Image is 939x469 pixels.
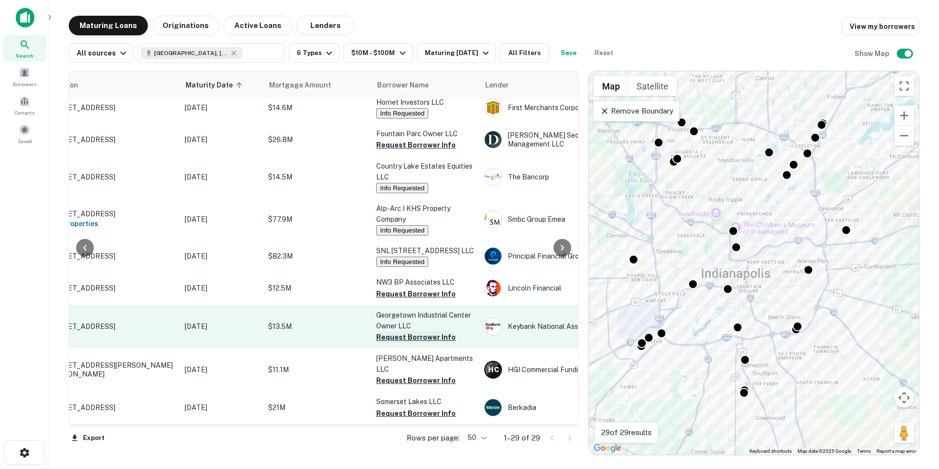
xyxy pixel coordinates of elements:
[484,279,632,297] div: Lincoln Financial
[376,128,474,139] p: Fountain Parc Owner LLC
[894,76,914,96] button: Toggle fullscreen view
[47,103,175,112] p: [STREET_ADDRESS]
[47,135,175,144] p: [STREET_ADDRESS]
[376,375,456,386] button: Request Borrower Info
[47,173,175,181] p: [STREET_ADDRESS]
[485,248,501,264] img: picture
[185,402,258,413] p: [DATE]
[180,71,263,99] th: Maturity Date
[154,49,228,58] span: [GEOGRAPHIC_DATA], [GEOGRAPHIC_DATA], [GEOGRAPHIC_DATA]
[591,442,624,455] a: Open this area in Google Maps (opens a new window)
[600,105,673,117] p: Remove Boundary
[749,448,792,455] button: Keyboard shortcuts
[186,79,246,91] span: Maturity Date
[484,99,632,117] div: First Merchants Corporation
[376,161,474,182] p: Country Lake Estates Equities LLC
[42,71,180,99] th: Location
[894,388,914,408] button: Map camera controls
[485,399,501,416] img: picture
[47,403,175,412] p: [STREET_ADDRESS]
[69,16,148,35] button: Maturing Loans
[223,16,292,35] button: Active Loans
[425,47,492,59] div: Maturing [DATE]
[376,139,456,151] button: Request Borrower Info
[47,209,175,218] p: [STREET_ADDRESS]
[185,283,258,293] p: [DATE]
[268,134,366,145] p: $26.8M
[553,43,584,63] button: Save your search to get updates of matches that match your search criteria.
[488,365,498,375] p: H C
[857,448,871,454] a: Terms (opens in new tab)
[268,364,366,375] p: $11.1M
[47,322,175,331] p: [STREET_ADDRESS]
[13,80,36,88] span: Borrowers
[855,48,891,59] h6: Show Map
[485,131,501,148] img: picture
[485,211,501,228] img: picture
[185,251,258,262] p: [DATE]
[376,108,428,118] button: Info Requested
[152,16,220,35] button: Originations
[484,318,632,335] div: Keybank National Association
[485,280,501,296] img: picture
[376,396,474,407] p: Somerset Lakes LLC
[3,120,46,147] a: Saved
[894,126,914,146] button: Zoom out
[3,92,46,118] a: Contacts
[15,109,34,117] span: Contacts
[628,76,677,96] button: Show satellite imagery
[268,321,366,332] p: $13.5M
[504,432,540,444] p: 1–29 of 29
[69,431,107,445] button: Export
[185,364,258,375] p: [DATE]
[877,448,916,454] a: Report a map error
[485,79,509,91] span: Lender
[601,427,652,439] p: 29 of 29 results
[268,172,366,182] p: $14.5M
[500,43,549,63] button: All Filters
[376,310,474,331] p: Georgetown Industrial Center Owner LLC
[485,99,501,116] img: picture
[485,318,501,335] img: picture
[263,71,371,99] th: Mortgage Amount
[376,245,474,256] p: SNL [STREET_ADDRESS] LLC
[376,183,428,193] button: Info Requested
[47,361,175,379] p: [STREET_ADDRESS][PERSON_NAME][PERSON_NAME]
[47,252,175,261] p: [STREET_ADDRESS]
[588,43,620,63] button: Reset
[268,102,366,113] p: $14.6M
[3,63,46,90] a: Borrowers
[890,390,939,438] iframe: Chat Widget
[371,71,479,99] th: Borrower Name
[268,251,366,262] p: $82.3M
[69,43,134,63] button: All sources
[479,71,636,99] th: Lender
[484,210,632,228] div: Smbc Group Emea
[594,76,628,96] button: Show street map
[464,431,488,445] div: 50
[268,283,366,293] p: $12.5M
[77,47,129,59] div: All sources
[376,225,428,235] button: Info Requested
[185,214,258,225] p: [DATE]
[376,257,428,267] button: Info Requested
[185,134,258,145] p: [DATE]
[376,288,456,300] button: Request Borrower Info
[484,131,632,148] div: [PERSON_NAME] Securities Management LLC
[3,35,46,61] a: Search
[16,52,33,59] span: Search
[376,353,474,375] p: [PERSON_NAME] Apartments LLC
[268,214,366,225] p: $77.9M
[296,16,355,35] button: Lenders
[485,169,501,185] img: picture
[407,432,460,444] p: Rows per page:
[376,408,456,419] button: Request Borrower Info
[842,18,919,35] a: View my borrowers
[376,277,474,288] p: NW3 BP Associates LLC
[289,43,339,63] button: 6 Types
